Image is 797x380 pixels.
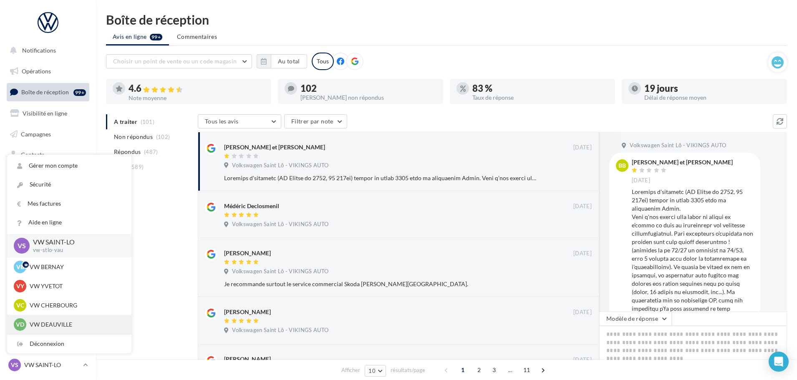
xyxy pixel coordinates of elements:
[573,203,592,210] span: [DATE]
[472,84,608,93] div: 83 %
[232,221,328,228] span: Volkswagen Saint Lô - VIKINGS AUTO
[232,327,328,334] span: Volkswagen Saint Lô - VIKINGS AUTO
[7,156,131,175] a: Gérer mon compte
[224,202,279,210] div: Médéric Declosmenil
[632,177,650,184] span: [DATE]
[573,309,592,316] span: [DATE]
[30,301,121,310] p: VW CHERBOURG
[632,159,733,165] div: [PERSON_NAME] et [PERSON_NAME]
[33,237,118,247] p: VW SAINT-LO
[300,95,436,101] div: [PERSON_NAME] non répondus
[630,142,726,149] span: Volkswagen Saint Lô - VIKINGS AUTO
[520,363,534,377] span: 11
[114,133,153,141] span: Non répondus
[156,133,170,140] span: (102)
[487,363,501,377] span: 3
[456,363,469,377] span: 1
[224,143,325,151] div: [PERSON_NAME] et [PERSON_NAME]
[472,363,486,377] span: 2
[472,95,608,101] div: Taux de réponse
[106,54,252,68] button: Choisir un point de vente ou un code magasin
[113,58,237,65] span: Choisir un point de vente ou un code magasin
[5,208,91,233] a: PLV et print personnalisable
[5,126,91,143] a: Campagnes
[644,95,780,101] div: Délai de réponse moyen
[271,54,307,68] button: Au total
[257,54,307,68] button: Au total
[224,174,537,182] div: Loremips d'sitametc (AD Elitse do 2752, 95 217ei) tempor in utlab 3305 etdo ma aliquaenim Admin. ...
[312,53,334,70] div: Tous
[224,355,271,363] div: [PERSON_NAME]
[144,148,158,155] span: (487)
[224,280,537,288] div: Je recommande surtout le service commercial Skoda [PERSON_NAME][GEOGRAPHIC_DATA].
[284,114,347,128] button: Filtrer par note
[198,114,281,128] button: Tous les avis
[573,144,592,151] span: [DATE]
[16,301,24,310] span: VC
[129,95,265,101] div: Note moyenne
[16,320,24,329] span: VD
[18,241,26,250] span: VS
[21,151,44,158] span: Contacts
[33,247,118,254] p: vw-stlo-vau
[129,84,265,93] div: 4.6
[5,188,91,205] a: Calendrier
[341,366,360,374] span: Afficher
[232,162,328,169] span: Volkswagen Saint Lô - VIKINGS AUTO
[11,361,18,369] span: VS
[130,164,144,170] span: (589)
[224,249,271,257] div: [PERSON_NAME]
[5,236,91,261] a: Campagnes DataOnDemand
[232,268,328,275] span: Volkswagen Saint Lô - VIKINGS AUTO
[365,365,386,377] button: 10
[5,146,91,164] a: Contacts
[106,13,787,26] div: Boîte de réception
[5,63,91,80] a: Opérations
[5,167,91,184] a: Médiathèque
[30,263,121,271] p: VW BERNAY
[5,83,91,101] a: Boîte de réception99+
[21,130,51,137] span: Campagnes
[644,84,780,93] div: 19 jours
[22,47,56,54] span: Notifications
[5,105,91,122] a: Visibilité en ligne
[114,148,141,156] span: Répondus
[391,366,425,374] span: résultats/page
[7,357,89,373] a: VS VW SAINT-LO
[16,263,24,271] span: VB
[7,213,131,232] a: Aide en ligne
[23,110,67,117] span: Visibilité en ligne
[30,282,121,290] p: VW YVETOT
[618,161,626,170] span: BB
[16,282,24,290] span: VY
[300,84,436,93] div: 102
[599,312,672,326] button: Modèle de réponse
[5,42,88,59] button: Notifications
[73,89,86,96] div: 99+
[504,363,517,377] span: ...
[21,88,69,96] span: Boîte de réception
[224,308,271,316] div: [PERSON_NAME]
[769,352,789,372] div: Open Intercom Messenger
[205,118,239,125] span: Tous les avis
[24,361,80,369] p: VW SAINT-LO
[177,33,217,41] span: Commentaires
[22,68,51,75] span: Opérations
[7,335,131,353] div: Déconnexion
[30,320,121,329] p: VW DEAUVILLE
[7,194,131,213] a: Mes factures
[368,367,376,374] span: 10
[573,356,592,364] span: [DATE]
[573,250,592,257] span: [DATE]
[7,175,131,194] a: Sécurité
